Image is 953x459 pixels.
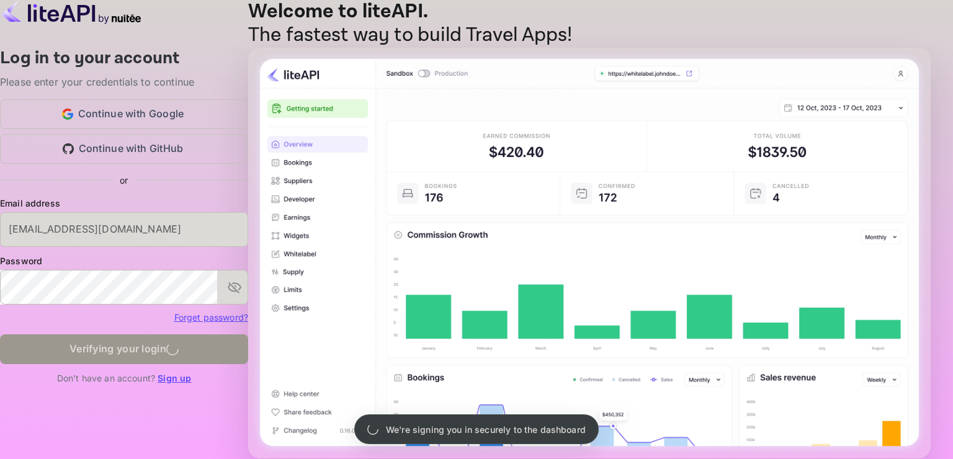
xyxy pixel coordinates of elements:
p: The fastest way to build Travel Apps! [248,24,931,47]
img: liteAPI Dashboard Preview [248,48,931,458]
a: Sign up [158,373,191,383]
p: We're signing you in securely to the dashboard [386,423,586,436]
a: Forget password? [174,312,248,323]
button: toggle password visibility [222,275,247,300]
p: or [120,174,128,187]
a: Forget password? [174,311,248,323]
